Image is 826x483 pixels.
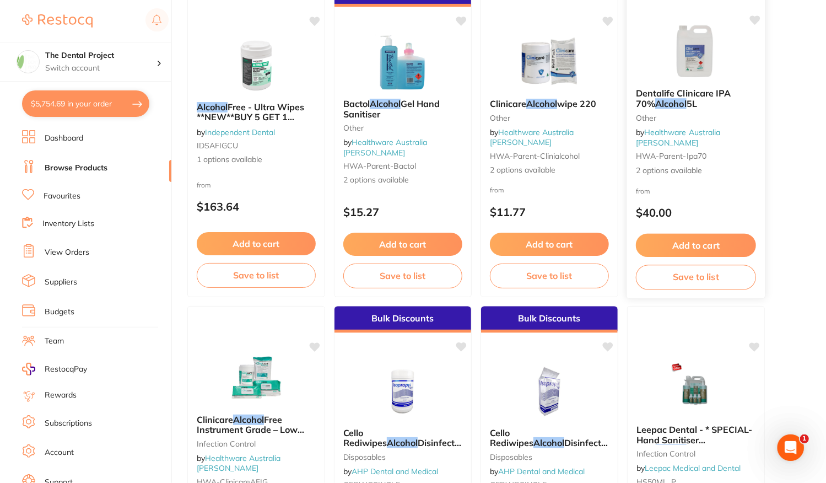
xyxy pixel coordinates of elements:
button: Save to list [197,263,316,287]
span: Cello Rediwipes [343,427,387,448]
a: Team [45,336,64,347]
b: Clinicare Alcohol Free Instrument Grade – Low Level Disinfectant Wipes [197,415,316,435]
a: Account [45,447,74,458]
span: by [343,466,438,476]
span: 5L [687,98,697,109]
img: Alcohol Free - Ultra Wipes **NEW**BUY 5 GET 1 FREE** [220,38,292,93]
em: Alcohol [533,437,564,448]
small: other [490,114,609,122]
a: AHP Dental and Medical [352,466,438,476]
button: Save to list [343,264,462,288]
a: Rewards [45,390,77,401]
button: Add to cart [490,233,609,256]
a: Budgets [45,307,74,318]
em: Alcohol [233,414,264,425]
small: disposables [343,453,462,461]
img: The Dental Project [17,51,39,73]
span: RestocqPay [45,364,87,375]
button: Save to list [490,264,609,288]
em: Alcohol [197,101,228,112]
a: Subscriptions [45,418,92,429]
img: Cello Rediwipes Alcohol Disinfectant Wipes Refills [514,364,585,419]
em: Alcohol [656,444,687,455]
span: Cello Rediwipes [490,427,533,448]
span: Clinicare [197,414,233,425]
img: Clinicare Alcohol wipe 220 [514,35,585,90]
img: Clinicare Alcohol Free Instrument Grade – Low Level Disinfectant Wipes [220,351,292,406]
em: Alcohol [370,98,401,109]
em: Alcohol [655,98,687,109]
span: HWA-parent-ipa70 [636,151,706,161]
span: 2 options available [343,175,462,186]
small: other [636,113,756,122]
span: HWA-parent-clinialcohol [490,151,580,161]
small: infection control [636,449,755,458]
span: IDSAFIGCU [197,141,238,151]
span: Dentalife Clinicare IPA 70% [636,88,731,109]
img: Cello Rediwipes Alcohol Disinfectant Wipes Canisters [367,364,439,419]
img: Dentalife Clinicare IPA 70% Alcohol 5L [660,24,732,79]
span: by [490,127,574,147]
a: Healthware Australia [PERSON_NAME] [490,127,574,147]
button: Add to cart [343,233,462,256]
h4: The Dental Project [45,50,156,61]
b: Leepac Dental - * SPECIAL- Hand Sanitiser 75% Alcohol Buy 5 Get 1 Free - High Quality Dental Product [636,425,755,445]
span: Leepac Dental - * SPECIAL- Hand Sanitiser 75% [636,424,752,455]
p: $40.00 [636,206,756,219]
span: by [197,453,280,473]
span: Free - Ultra Wipes **NEW**BUY 5 GET 1 FREE** [197,101,304,133]
a: Suppliers [45,277,77,288]
img: Leepac Dental - * SPECIAL- Hand Sanitiser 75% Alcohol Buy 5 Get 1 Free - High Quality Dental Product [660,361,732,416]
a: RestocqPay [22,363,87,375]
div: Bulk Discounts [481,307,618,333]
a: Independent Dental [205,127,275,137]
span: 1 [800,434,809,443]
span: HWA-parent-bactol [343,161,416,171]
b: Cello Rediwipes Alcohol Disinfectant Wipes Canisters [343,428,462,448]
img: RestocqPay [22,363,35,375]
span: Gel Hand Sanitiser [343,98,440,119]
b: Alcohol Free - Ultra Wipes **NEW**BUY 5 GET 1 FREE** [197,102,316,122]
b: Cello Rediwipes Alcohol Disinfectant Wipes Refills [490,428,609,448]
button: Save to list [636,265,756,289]
span: by [197,127,275,137]
img: Bactol Alcohol Gel Hand Sanitiser [367,35,439,90]
a: Favourites [44,191,80,202]
a: Inventory Lists [42,218,94,229]
button: Add to cart [197,232,316,255]
b: Clinicare Alcohol wipe 220 [490,99,609,109]
span: from [490,186,504,194]
iframe: Intercom live chat [778,434,804,461]
span: Clinicare [490,98,526,109]
em: Alcohol [387,437,418,448]
b: Dentalife Clinicare IPA 70% Alcohol 5L [636,88,756,109]
span: Disinfectant Wipes Refills [490,437,616,458]
span: by [636,127,721,148]
span: by [636,463,741,473]
a: Restocq Logo [22,8,93,34]
span: Bactol [343,98,370,109]
span: from [636,186,650,195]
span: 2 options available [490,165,609,176]
p: $163.64 [197,200,316,213]
span: Free Instrument Grade – Low Level Disinfectant Wipes [197,414,304,446]
small: Infection Control [197,439,316,448]
span: wipe 220 [557,98,596,109]
a: Healthware Australia [PERSON_NAME] [343,137,427,157]
span: Disinfectant Wipes Canisters [343,437,469,458]
b: Bactol Alcohol Gel Hand Sanitiser [343,99,462,119]
a: Browse Products [45,163,107,174]
img: Restocq Logo [22,14,93,28]
span: from [197,181,211,189]
span: 1 options available [197,154,316,165]
button: Add to cart [636,234,756,257]
span: by [343,137,427,157]
a: Dashboard [45,133,83,144]
span: by [490,466,585,476]
small: disposables [490,453,609,461]
a: AHP Dental and Medical [498,466,585,476]
p: $11.77 [490,206,609,218]
span: Buy 5 Get 1 Free - High Quality Dental Product [636,444,746,476]
button: $5,754.69 in your order [22,90,149,117]
span: 2 options available [636,165,756,176]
